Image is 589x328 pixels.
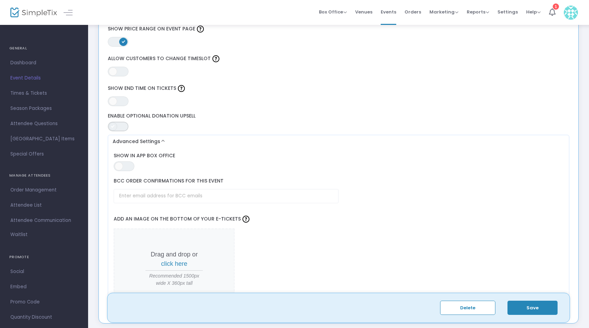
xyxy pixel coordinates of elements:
[497,3,518,21] span: Settings
[10,216,78,225] span: Attendee Communication
[440,301,495,315] button: Delete
[145,250,203,269] p: Drag and drop or
[10,150,78,159] span: Special Offers
[355,3,372,21] span: Venues
[10,134,78,143] span: [GEOGRAPHIC_DATA] Items
[9,41,79,55] h4: GENERAL
[114,189,339,203] input: Enter email address for BCC emails
[243,216,249,223] img: question-mark
[111,138,567,146] button: Advanced Settings
[10,201,78,210] span: Attendee List
[108,83,570,94] label: Show End Time on Tickets
[178,85,185,92] img: question-mark
[467,9,489,15] span: Reports
[108,24,570,34] label: Show Price Range on Event Page
[9,250,79,264] h4: PROMOTE
[553,3,559,10] div: 1
[381,3,396,21] span: Events
[10,313,78,322] span: Quantity Discount
[526,9,541,15] span: Help
[197,26,204,32] img: question-mark
[10,267,78,276] span: Social
[10,89,78,98] span: Times & Tickets
[10,119,78,128] span: Attendee Questions
[507,301,558,315] button: Save
[10,282,78,291] span: Embed
[10,58,78,67] span: Dashboard
[212,55,219,62] img: question-mark
[108,54,570,64] label: Allow Customers to Change Timeslot
[9,169,79,182] h4: MANAGE ATTENDEES
[161,260,187,267] span: click here
[429,9,458,15] span: Marketing
[10,231,28,238] span: Waitlist
[114,215,251,222] span: Add an image on the bottom of your e-tickets
[10,74,78,83] span: Event Details
[319,9,347,15] span: Box Office
[10,298,78,307] span: Promo Code
[122,39,125,43] span: ON
[114,178,563,184] label: BCC order confirmations for this event
[405,3,421,21] span: Orders
[145,272,203,287] span: Recommended 1500px wide X 360px tall
[10,104,78,113] span: Season Packages
[108,113,570,119] label: Enable Optional Donation Upsell
[10,186,78,195] span: Order Management
[114,153,563,159] label: Show in App Box Office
